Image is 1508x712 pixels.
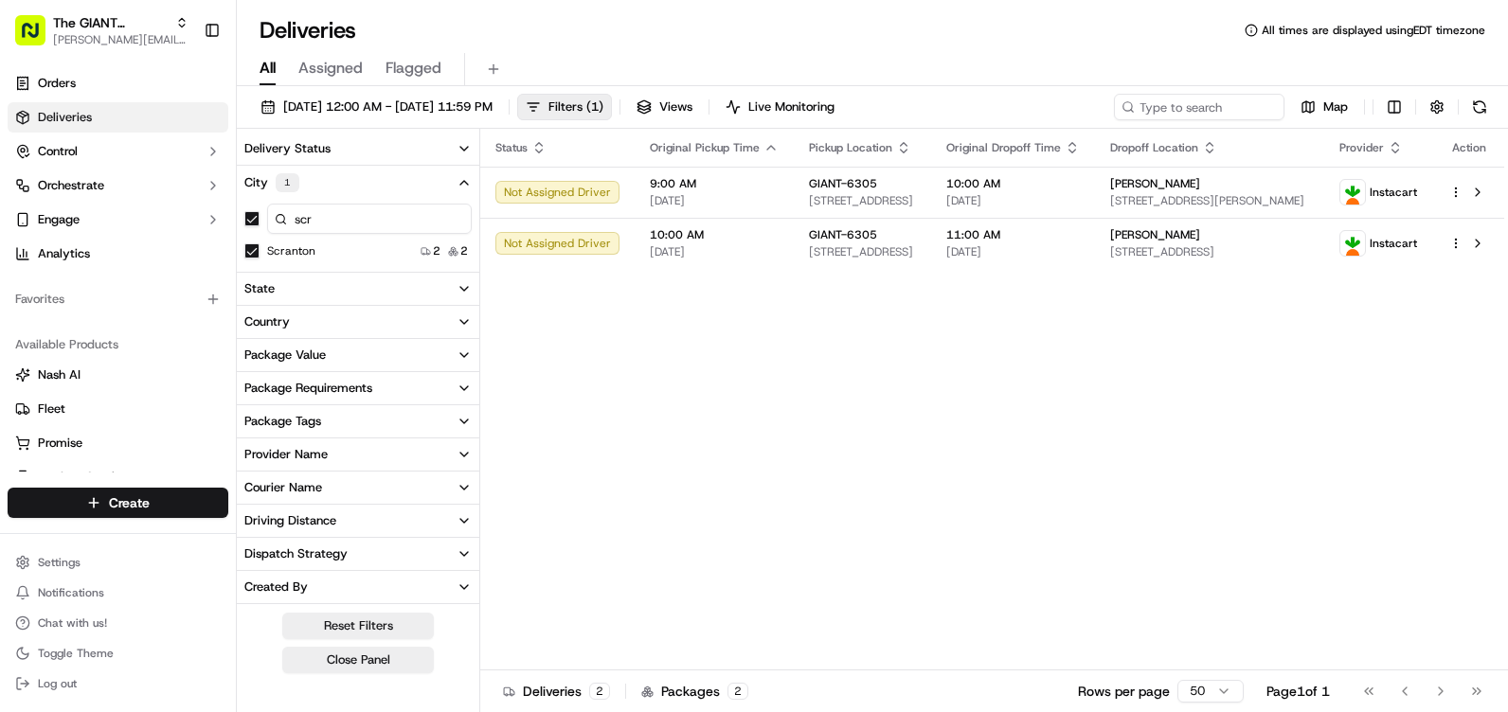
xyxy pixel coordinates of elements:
button: City1 [237,166,479,200]
div: Package Tags [244,413,321,430]
span: [STREET_ADDRESS] [809,244,916,259]
span: Chat with us! [38,615,107,631]
span: Engage [38,211,80,228]
button: Driving Distance [237,505,479,537]
span: Product Catalog [38,469,129,486]
div: Courier Name [244,479,322,496]
div: Dispatch Strategy [244,545,348,562]
span: [PERSON_NAME] [1110,176,1200,191]
span: 11:00 AM [946,227,1080,242]
span: Analytics [38,245,90,262]
div: Provider Name [244,446,328,463]
button: Toggle Theme [8,640,228,667]
div: 💻 [160,276,175,292]
span: [DATE] [946,244,1080,259]
div: State [244,280,275,297]
div: Deliveries [503,682,610,701]
span: Notifications [38,585,104,600]
div: Available Products [8,329,228,360]
span: Nash AI [38,366,81,383]
span: Log out [38,676,77,691]
span: Views [659,98,692,116]
button: The GIANT Company [53,13,168,32]
span: Fleet [38,400,65,418]
img: profile_instacart_ahold_partner.png [1340,180,1365,205]
span: Pylon [188,321,229,335]
button: Live Monitoring [717,94,843,120]
span: 9:00 AM [650,176,779,191]
div: 1 [276,173,299,192]
div: Driving Distance [244,512,336,529]
button: Dispatch Strategy [237,538,479,570]
button: Product Catalog [8,462,228,492]
button: Courier Name [237,472,479,504]
span: [DATE] [650,244,779,259]
span: API Documentation [179,275,304,294]
div: 2 [589,683,610,700]
button: [PERSON_NAME][EMAIL_ADDRESS][DOMAIN_NAME] [53,32,188,47]
button: Provider Name [237,438,479,471]
span: Orders [38,75,76,92]
img: profile_instacart_ahold_partner.png [1340,231,1365,256]
span: Toggle Theme [38,646,114,661]
button: Package Requirements [237,372,479,404]
span: Assigned [298,57,363,80]
span: Instacart [1370,185,1417,200]
h1: Deliveries [260,15,356,45]
span: 2 [460,243,468,258]
button: Country [237,306,479,338]
button: Close Panel [282,647,434,673]
button: Package Tags [237,405,479,437]
div: Action [1449,140,1489,155]
button: Package Value [237,339,479,371]
span: ( 1 ) [586,98,603,116]
span: Map [1323,98,1348,116]
button: Reset Filters [282,613,434,639]
span: All [260,57,276,80]
button: Engage [8,205,228,235]
span: Dropoff Location [1110,140,1198,155]
button: The GIANT Company[PERSON_NAME][EMAIL_ADDRESS][DOMAIN_NAME] [8,8,196,53]
span: 10:00 AM [946,176,1080,191]
p: Welcome 👋 [19,76,345,106]
a: Powered byPylon [134,320,229,335]
span: Flagged [386,57,441,80]
span: All times are displayed using EDT timezone [1262,23,1485,38]
span: [STREET_ADDRESS][PERSON_NAME] [1110,193,1309,208]
button: Views [628,94,701,120]
span: [STREET_ADDRESS] [809,193,916,208]
span: Promise [38,435,82,452]
a: Fleet [15,400,221,418]
div: City [244,173,299,192]
button: Chat with us! [8,610,228,636]
a: Nash AI [15,366,221,383]
input: City [267,204,472,234]
p: Rows per page [1078,682,1170,701]
a: Product Catalog [15,469,221,486]
button: Map [1292,94,1356,120]
div: Country [244,313,290,330]
button: [DATE] 12:00 AM - [DATE] 11:59 PM [252,94,501,120]
span: Orchestrate [38,177,104,194]
div: Page 1 of 1 [1266,682,1330,701]
span: Deliveries [38,109,92,126]
span: Create [109,493,150,512]
button: Settings [8,549,228,576]
button: Log out [8,670,228,697]
span: Provider [1339,140,1384,155]
img: 1736555255976-a54dd68f-1ca7-489b-9aae-adbdc363a1c4 [19,181,53,215]
div: Package Requirements [244,380,372,397]
label: Scranton [267,243,315,258]
span: 10:00 AM [650,227,779,242]
button: Filters(1) [517,94,612,120]
span: GIANT-6305 [809,176,877,191]
span: Status [495,140,528,155]
span: [STREET_ADDRESS] [1110,244,1309,259]
span: 2 [433,243,440,258]
button: Orchestrate [8,170,228,201]
button: State [237,273,479,305]
button: Start new chat [322,187,345,209]
button: Delivery Status [237,133,479,165]
div: Package Value [244,347,326,364]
